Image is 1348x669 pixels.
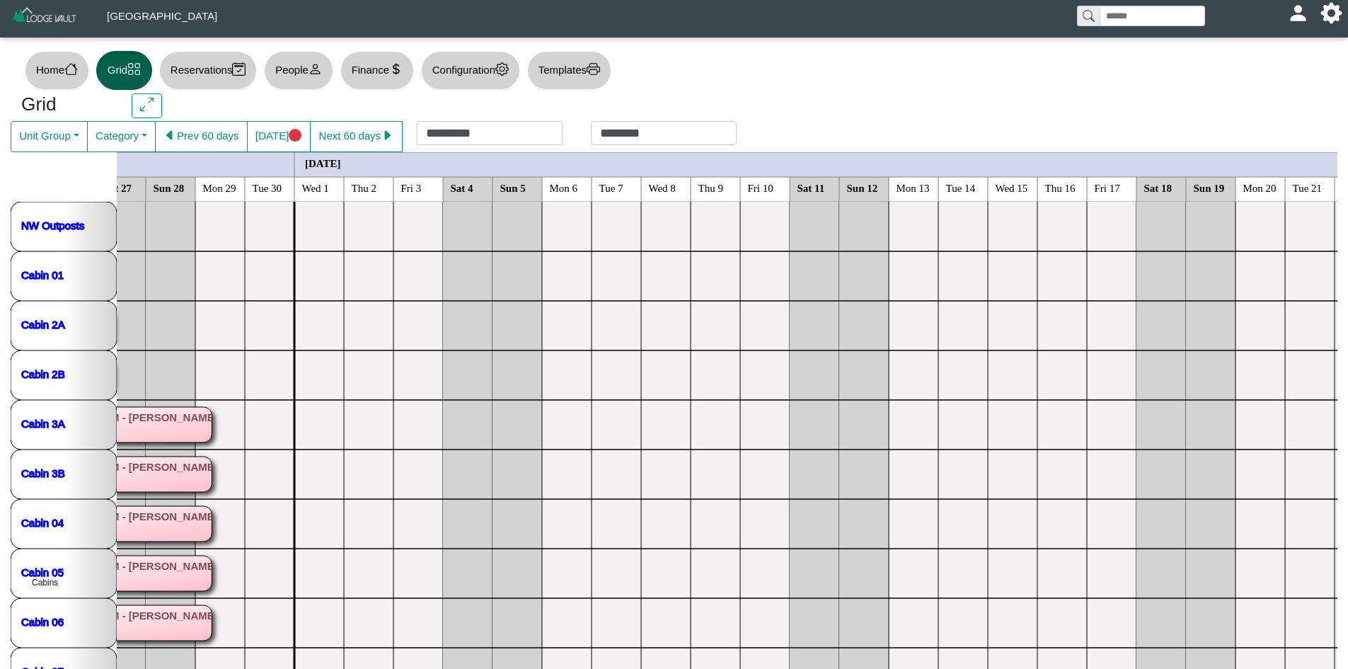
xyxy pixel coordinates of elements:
text: Fri 10 [748,182,773,193]
a: Cabin 06 [21,615,64,627]
text: Tue 7 [599,182,624,193]
button: Gridgrid [96,51,152,90]
text: Thu 9 [698,182,723,193]
button: arrows angle expand [132,93,162,119]
text: Mon 20 [1243,182,1277,193]
svg: caret right fill [381,129,394,142]
text: Sun 19 [1194,182,1225,193]
button: caret left fillPrev 60 days [155,121,248,152]
text: Sun 12 [847,182,878,193]
a: Cabin 3A [21,417,65,429]
svg: calendar2 check [232,62,246,76]
text: Sat 27 [104,182,132,193]
text: Wed 15 [996,182,1028,193]
text: Sat 4 [451,182,474,193]
a: NW Outposts [21,219,84,231]
text: Mon 13 [897,182,930,193]
text: Thu 16 [1045,182,1076,193]
svg: person fill [1293,8,1303,18]
svg: house [64,62,78,76]
text: Sun 28 [154,182,185,193]
svg: arrows angle expand [140,98,154,111]
img: Z [11,6,79,30]
svg: currency dollar [389,62,403,76]
a: Cabin 2B [21,367,65,379]
button: Unit Group [11,121,88,152]
button: Category [87,121,156,152]
button: Reservationscalendar2 check [159,51,257,90]
svg: printer [587,62,600,76]
text: Fri 3 [401,182,422,193]
text: Tue 30 [253,182,282,193]
text: Fri 17 [1095,182,1121,193]
svg: gear fill [1326,8,1337,18]
svg: search [1083,10,1094,21]
svg: circle fill [289,129,302,142]
a: Cabin 05 [21,566,64,578]
button: Next 60 dayscaret right fill [310,121,403,152]
button: Financecurrency dollar [340,51,414,90]
svg: grid [127,62,141,76]
text: Thu 2 [352,182,376,193]
svg: gear [495,62,509,76]
input: Check in [417,121,563,145]
text: Tue 14 [946,182,976,193]
text: Sat 11 [797,182,825,193]
text: Sun 5 [500,182,526,193]
h3: Grid [21,93,110,116]
a: Cabin 2A [21,318,65,330]
button: Configurationgear [421,51,520,90]
text: Sat 18 [1144,182,1173,193]
svg: caret left fill [163,129,177,142]
button: [DATE]circle fill [247,121,311,152]
text: [DATE] [305,157,341,168]
text: Mon 29 [203,182,236,193]
button: Homehouse [25,51,89,90]
text: Mon 6 [550,182,578,193]
text: Cabins [32,578,58,588]
text: Wed 1 [302,182,329,193]
a: Cabin 01 [21,268,64,280]
button: Templatesprinter [527,51,611,90]
a: Cabin 3B [21,467,65,479]
input: Check out [591,121,737,145]
a: Cabin 04 [21,516,64,528]
text: Wed 8 [649,182,676,193]
text: Tue 21 [1293,182,1323,193]
button: Peopleperson [264,51,333,90]
svg: person [309,62,322,76]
